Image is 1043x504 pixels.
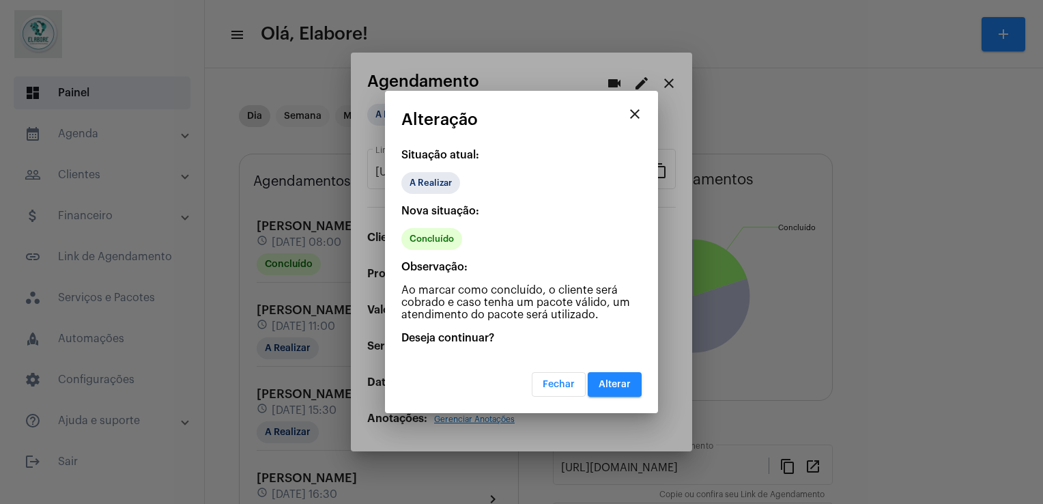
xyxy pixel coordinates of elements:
p: Observação: [401,261,642,273]
button: Alterar [588,372,642,397]
p: Deseja continuar? [401,332,642,344]
p: Nova situação: [401,205,642,217]
button: Fechar [532,372,586,397]
span: Alterar [599,380,631,389]
mat-icon: close [627,106,643,122]
p: Situação atual: [401,149,642,161]
span: Alteração [401,111,478,128]
span: Fechar [543,380,575,389]
p: Ao marcar como concluído, o cliente será cobrado e caso tenha um pacote válido, um atendimento do... [401,284,642,321]
mat-chip: A Realizar [401,172,460,194]
mat-chip: Concluído [401,228,462,250]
